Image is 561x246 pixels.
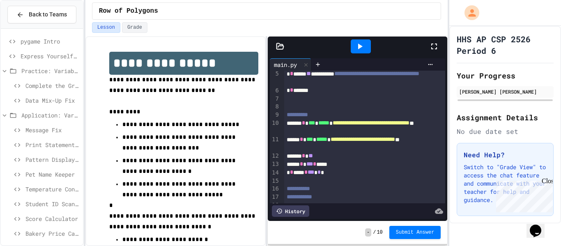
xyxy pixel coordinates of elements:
[21,52,80,60] span: Express Yourself in Python!
[21,37,80,46] span: pygame Intro
[270,152,280,160] div: 12
[456,3,481,22] div: My Account
[25,81,80,90] span: Complete the Greeting
[270,160,280,168] div: 13
[527,213,553,238] iframe: chat widget
[122,22,147,33] button: Grade
[29,10,67,19] span: Back to Teams
[25,155,80,164] span: Pattern Display Challenge
[396,229,435,236] span: Submit Answer
[464,150,547,160] h3: Need Help?
[459,88,551,95] div: [PERSON_NAME] [PERSON_NAME]
[7,6,76,23] button: Back to Teams
[92,22,120,33] button: Lesson
[25,185,80,193] span: Temperature Converter
[389,226,441,239] button: Submit Answer
[272,205,309,217] div: History
[25,170,80,179] span: Pet Name Keeper
[365,228,371,237] span: -
[25,126,80,134] span: Message Fix
[270,169,280,177] div: 14
[457,33,554,56] h1: HHS AP CSP 2526 Period 6
[270,201,280,209] div: 18
[25,200,80,208] span: Student ID Scanner
[457,70,554,81] h2: Your Progress
[3,3,57,52] div: Chat with us now!Close
[270,185,280,193] div: 16
[270,177,280,185] div: 15
[270,60,301,69] div: main.py
[270,103,280,111] div: 8
[21,111,80,120] span: Application: Variables/Print
[377,229,382,236] span: 10
[270,193,280,201] div: 17
[25,140,80,149] span: Print Statement Repair
[270,119,280,136] div: 10
[270,58,311,71] div: main.py
[25,96,80,105] span: Data Mix-Up Fix
[99,6,158,16] span: Row of Polygons
[270,70,280,86] div: 5
[25,229,80,238] span: Bakery Price Calculator
[270,111,280,119] div: 9
[457,112,554,123] h2: Assignment Details
[464,163,547,204] p: Switch to "Grade View" to access the chat feature and communicate with your teacher for help and ...
[270,87,280,95] div: 6
[493,177,553,212] iframe: chat widget
[457,126,554,136] div: No due date set
[25,214,80,223] span: Score Calculator
[270,95,280,103] div: 7
[270,136,280,152] div: 11
[373,229,376,236] span: /
[21,67,80,75] span: Practice: Variables/Print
